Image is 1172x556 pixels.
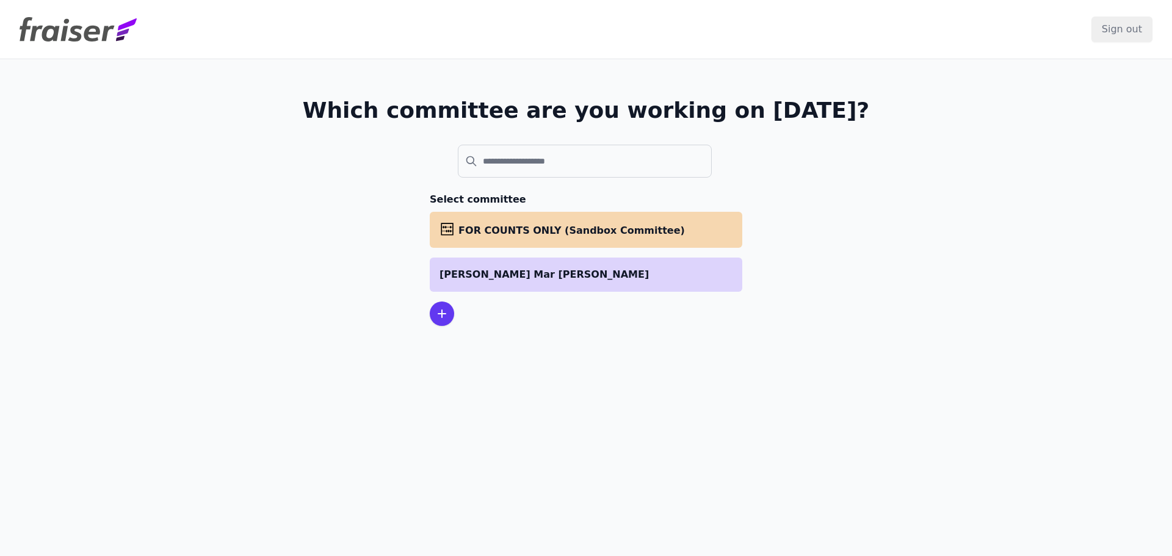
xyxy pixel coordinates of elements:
[458,225,685,236] span: FOR COUNTS ONLY (Sandbox Committee)
[1091,16,1152,42] input: Sign out
[303,98,870,123] h1: Which committee are you working on [DATE]?
[440,267,733,282] p: [PERSON_NAME] Mar [PERSON_NAME]
[430,258,742,292] a: [PERSON_NAME] Mar [PERSON_NAME]
[430,192,742,207] h3: Select committee
[20,17,137,42] img: Fraiser Logo
[430,212,742,248] a: FOR COUNTS ONLY (Sandbox Committee)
